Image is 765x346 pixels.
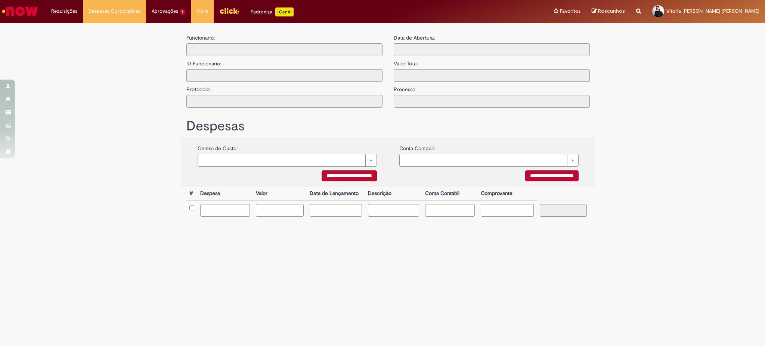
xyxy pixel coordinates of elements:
th: # [186,187,197,201]
label: Centro de Custo: [198,141,238,152]
label: Protocolo: [186,82,211,93]
h1: Despesas [186,119,590,134]
img: click_logo_yellow_360x200.png [219,5,239,16]
span: Aprovações [152,7,178,15]
span: Rascunhos [598,7,625,15]
label: Processo: [394,82,416,93]
th: Valor [253,187,306,201]
a: Limpar campo {0} [399,154,579,167]
a: Rascunhos [592,8,625,15]
p: +GenAi [275,7,294,16]
label: Conta Contabil: [399,141,435,152]
span: Favoritos [560,7,580,15]
label: Funcionario: [186,34,215,41]
th: Descrição [365,187,422,201]
th: Comprovante [478,187,537,201]
th: Despesa [197,187,253,201]
label: ID Funcionario: [186,56,221,67]
span: Requisições [51,7,77,15]
span: Despesas Corporativas [89,7,140,15]
span: 1 [180,9,185,15]
label: Data de Abertura: [394,34,435,41]
a: Limpar campo {0} [198,154,377,167]
div: Padroniza [251,7,294,16]
span: Vitoria [PERSON_NAME] [PERSON_NAME] [666,8,759,14]
span: More [196,7,208,15]
th: Data de Lançamento [307,187,365,201]
th: Conta Contabil [422,187,478,201]
label: Valor Total [394,56,418,67]
img: ServiceNow [1,4,39,19]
